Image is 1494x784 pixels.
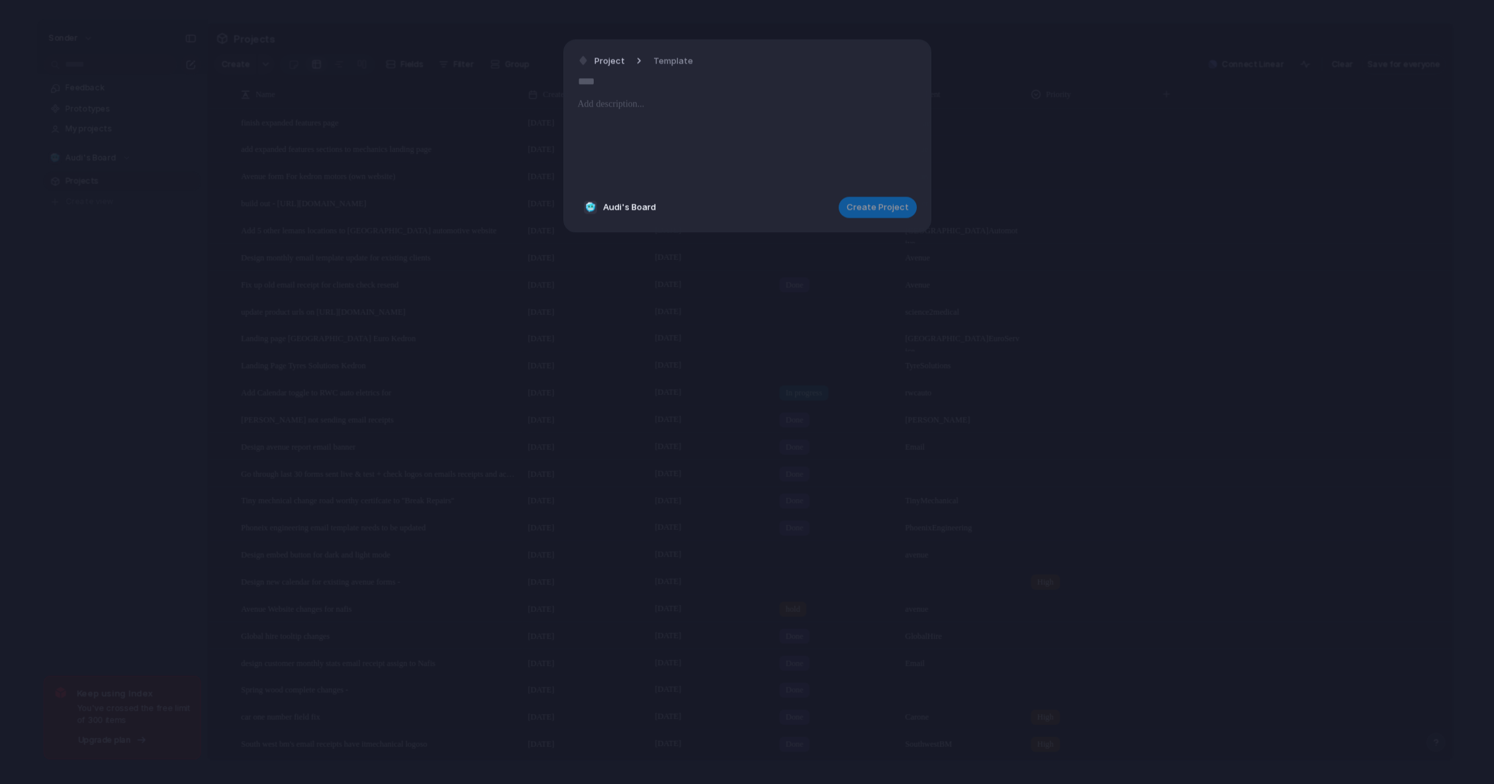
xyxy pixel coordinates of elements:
button: Template [645,52,701,71]
div: 🥶 [584,200,597,214]
span: Project [594,54,625,67]
button: Project [575,52,629,71]
span: Audi's Board [603,201,656,214]
span: Template [653,54,693,67]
